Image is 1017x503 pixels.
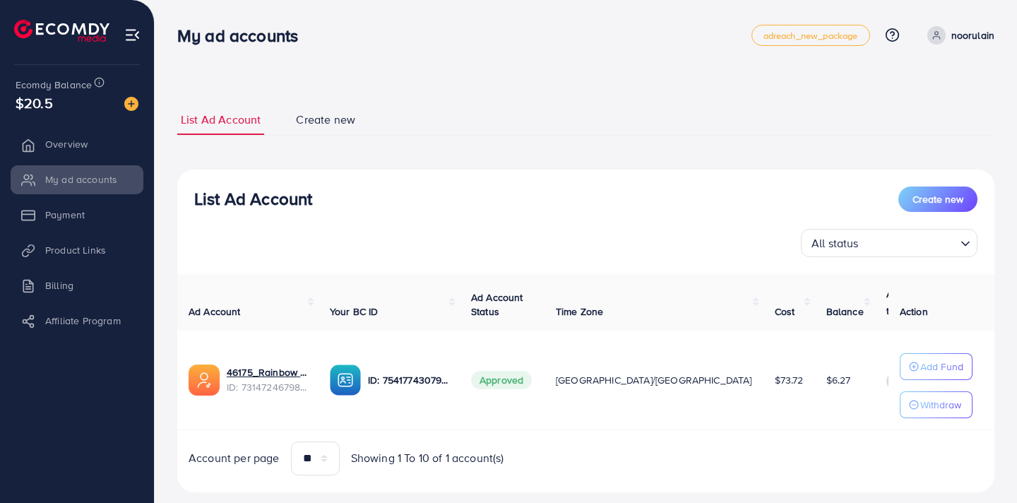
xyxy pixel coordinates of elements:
span: $73.72 [775,373,804,387]
span: Approved [471,371,532,389]
span: Your BC ID [330,304,379,319]
span: [GEOGRAPHIC_DATA]/[GEOGRAPHIC_DATA] [556,373,752,387]
p: Auto top-up [886,285,927,319]
button: Add Fund [900,353,973,380]
span: adreach_new_package [763,31,858,40]
a: adreach_new_package [751,25,870,46]
input: Search for option [863,230,955,254]
span: Action [900,304,928,319]
span: Ad Account Status [471,290,523,319]
div: Search for option [801,229,977,257]
h3: My ad accounts [177,25,309,46]
h3: List Ad Account [194,189,312,209]
span: Create new [296,112,355,128]
span: $6.27 [826,373,851,387]
span: Time Zone [556,304,603,319]
p: Withdraw [920,396,961,413]
span: Create new [912,192,963,206]
img: image [124,97,138,111]
p: ID: 7541774307903438866 [368,372,448,389]
span: Showing 1 To 10 of 1 account(s) [351,450,504,466]
span: $20.5 [16,93,53,113]
div: <span class='underline'>46175_Rainbow Mart_1703092077019</span></br>7314724679808335874 [227,365,307,394]
a: 46175_Rainbow Mart_1703092077019 [227,365,307,379]
p: noorulain [951,27,994,44]
img: ic-ads-acc.e4c84228.svg [189,365,220,396]
span: Account per page [189,450,280,466]
span: Ecomdy Balance [16,78,92,92]
img: logo [14,20,109,42]
span: Balance [826,304,864,319]
a: noorulain [922,26,994,45]
img: menu [124,27,141,43]
span: Cost [775,304,795,319]
span: ID: 7314724679808335874 [227,380,307,394]
span: Ad Account [189,304,241,319]
span: List Ad Account [181,112,261,128]
button: Withdraw [900,391,973,418]
img: ic-ba-acc.ded83a64.svg [330,365,361,396]
span: All status [809,233,862,254]
p: Add Fund [920,358,963,375]
button: Create new [898,187,977,212]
